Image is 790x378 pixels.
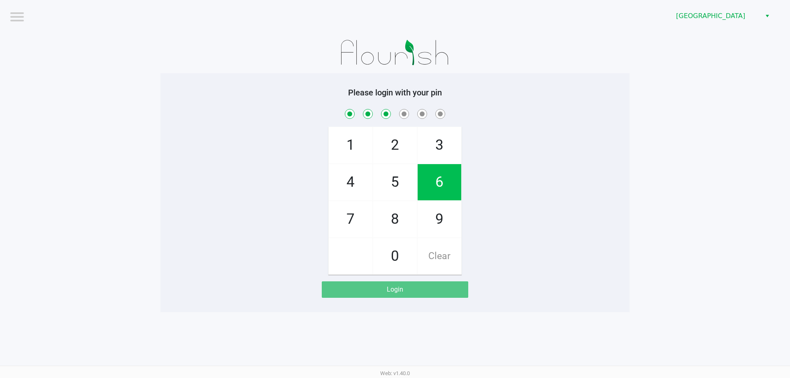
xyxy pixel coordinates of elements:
span: [GEOGRAPHIC_DATA] [676,11,756,21]
span: Clear [418,238,461,274]
span: 3 [418,127,461,163]
span: 4 [329,164,372,200]
h5: Please login with your pin [167,88,623,97]
span: 2 [373,127,417,163]
span: Web: v1.40.0 [380,370,410,376]
span: 6 [418,164,461,200]
span: 0 [373,238,417,274]
span: 1 [329,127,372,163]
span: 9 [418,201,461,237]
span: 7 [329,201,372,237]
span: 8 [373,201,417,237]
button: Select [761,9,773,23]
span: 5 [373,164,417,200]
